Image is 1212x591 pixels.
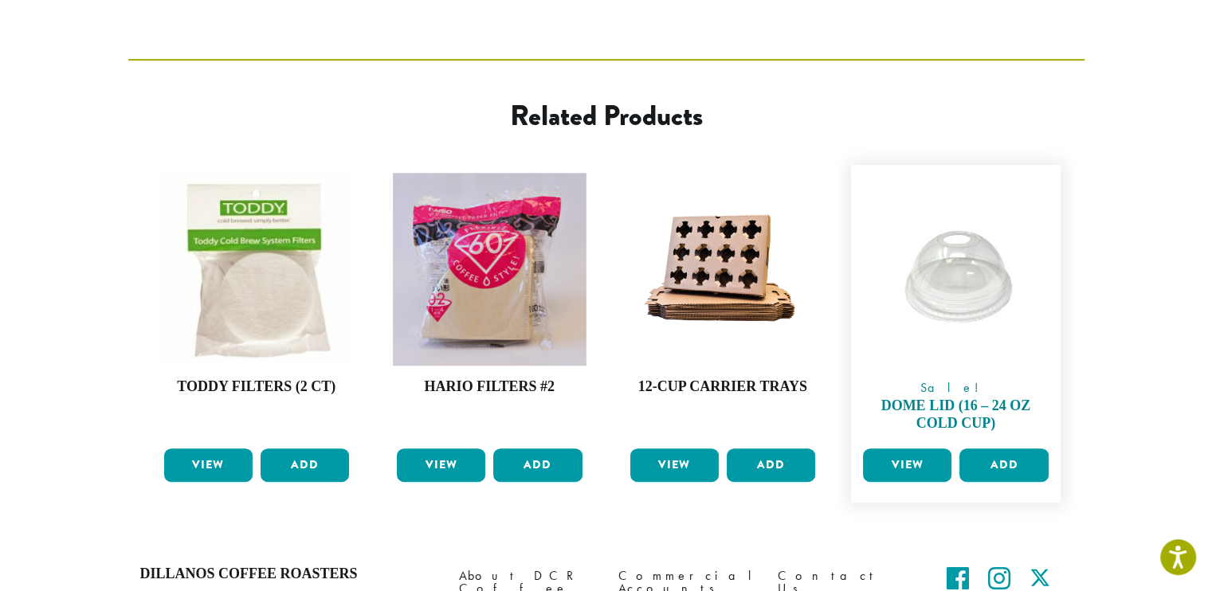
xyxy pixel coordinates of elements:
h4: 12-Cup Carrier Trays [626,378,820,396]
a: View [164,448,253,482]
img: 12-Cup-Drink-Carrier.png [626,205,820,334]
button: Add [959,448,1048,482]
h4: Dome Lid (16 – 24 oz cold cup) [859,397,1053,432]
a: Hario Filters #2 [393,173,586,442]
a: Toddy Filters (2 ct) [160,173,354,442]
a: View [863,448,951,482]
button: Add [261,448,349,482]
button: Add [727,448,815,482]
h4: Hario Filters #2 [393,378,586,396]
img: Toddy-Filters-e1551570423916-300x300.jpg [160,173,354,366]
h4: Dillanos Coffee Roasters [140,566,435,583]
a: View [397,448,485,482]
img: DCR_HARIO_FILTERS_600x600px-300x300.jpg [393,173,586,366]
a: 12-Cup Carrier Trays [626,173,820,442]
span: Sale! [859,378,1053,397]
img: Cold_Cup_Dome_Lid_1200x1200-300x300.jpg [859,173,1053,366]
h4: Toddy Filters (2 ct) [160,378,354,396]
h2: Related products [257,99,956,133]
a: Sale! Dome Lid (16 – 24 oz cold cup) [859,173,1053,442]
button: Add [493,448,582,482]
a: View [630,448,719,482]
